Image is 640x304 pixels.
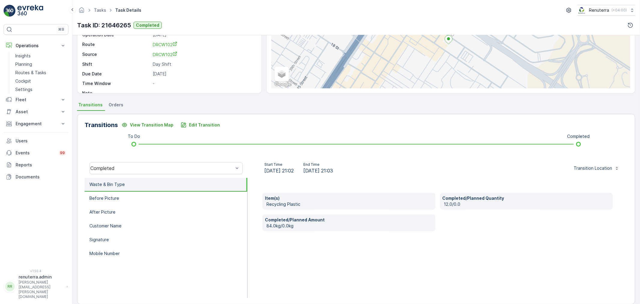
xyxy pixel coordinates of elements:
[82,71,150,77] p: Due Date
[118,120,177,130] button: View Transition Map
[89,223,122,229] p: Customer Name
[153,42,177,47] span: DRCW102
[275,67,288,81] a: Layers
[89,195,119,201] p: Before Picture
[128,133,140,139] p: To Do
[444,201,611,207] p: 12.0/0.0
[19,280,64,299] p: [PERSON_NAME][EMAIL_ADDRESS][PERSON_NAME][DOMAIN_NAME]
[4,269,68,273] span: v 1.50.4
[134,22,162,29] button: Completed
[264,162,294,167] p: Start Time
[570,163,623,173] button: Transition Location
[89,251,120,257] p: Mobile Number
[153,51,255,58] a: DRCW102
[589,7,609,13] p: Renuterra
[611,8,627,13] p: ( +04:00 )
[16,150,55,156] p: Events
[153,90,255,96] p: -
[13,77,68,85] a: Cockpit
[136,22,159,28] p: Completed
[13,68,68,77] a: Routes & Tasks
[4,171,68,183] a: Documents
[16,162,66,168] p: Reports
[89,209,116,215] p: After Picture
[16,121,56,127] p: Engagement
[273,81,293,88] a: Open this area in Google Maps (opens a new window)
[114,7,143,13] span: Task Details
[17,5,43,17] img: logo_light-DOdMpM7g.png
[4,118,68,130] button: Engagement
[303,167,333,174] span: [DATE] 21:03
[273,81,293,88] img: Google
[82,81,150,87] p: Time Window
[13,60,68,68] a: Planning
[90,166,233,171] div: Completed
[15,53,31,59] p: Insights
[5,282,15,291] div: RR
[577,5,635,16] button: Renuterra(+04:00)
[265,217,433,223] p: Completed/Planned Amount
[82,90,150,96] p: Note
[82,61,150,67] p: Shift
[13,52,68,60] a: Insights
[153,71,255,77] p: [DATE]
[15,78,31,84] p: Cockpit
[574,165,612,171] p: Transition Location
[78,102,103,108] span: Transitions
[4,94,68,106] button: Fleet
[4,159,68,171] a: Reports
[4,40,68,52] button: Operations
[77,21,131,30] p: Task ID: 21646265
[85,120,118,129] p: Transitions
[443,195,611,201] p: Completed/Planned Quantity
[153,52,177,57] span: DRCW102
[19,274,64,280] p: renuterra.admin
[153,61,255,67] p: Day Shift
[15,61,32,67] p: Planning
[153,41,255,48] a: DRCW102
[89,181,125,187] p: Waste & Bin Type
[4,5,16,17] img: logo
[89,237,109,243] p: Signature
[16,43,56,49] p: Operations
[265,195,433,201] p: Item(s)
[4,135,68,147] a: Users
[58,27,64,32] p: ⌘B
[4,274,68,299] button: RRrenuterra.admin[PERSON_NAME][EMAIL_ADDRESS][PERSON_NAME][DOMAIN_NAME]
[109,102,123,108] span: Orders
[15,87,32,93] p: Settings
[16,138,66,144] p: Users
[94,8,106,13] a: Tasks
[13,85,68,94] a: Settings
[266,223,433,229] p: 84.0kg/0.0kg
[153,81,255,87] p: -
[177,120,224,130] button: Edit Transition
[4,106,68,118] button: Asset
[82,41,150,48] p: Route
[567,133,590,139] p: Completed
[82,51,150,58] p: Source
[303,162,333,167] p: End Time
[577,7,587,14] img: Screenshot_2024-07-26_at_13.33.01.png
[130,122,173,128] p: View Transition Map
[78,9,85,14] a: Homepage
[266,201,433,207] p: Recycling Plastic
[16,109,56,115] p: Asset
[189,122,220,128] p: Edit Transition
[60,150,65,155] p: 99
[15,70,46,76] p: Routes & Tasks
[16,174,66,180] p: Documents
[16,97,56,103] p: Fleet
[4,147,68,159] a: Events99
[264,167,294,174] span: [DATE] 21:02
